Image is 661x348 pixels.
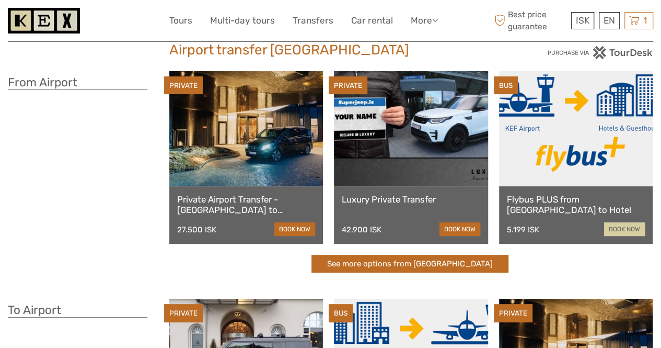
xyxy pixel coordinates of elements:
[8,303,147,318] h3: To Airport
[329,76,367,95] div: PRIVATE
[164,304,203,322] div: PRIVATE
[169,13,192,28] a: Tours
[642,15,648,26] span: 1
[494,304,532,322] div: PRIVATE
[177,194,315,216] a: Private Airport Transfer - [GEOGRAPHIC_DATA] to [GEOGRAPHIC_DATA]
[169,42,492,59] h2: Airport transfer [GEOGRAPHIC_DATA]
[293,13,333,28] a: Transfers
[492,9,569,32] span: Best price guarantee
[411,13,438,28] a: More
[8,8,80,33] img: 1261-44dab5bb-39f8-40da-b0c2-4d9fce00897c_logo_small.jpg
[507,225,539,234] div: 5.199 ISK
[120,16,133,29] button: Open LiveChat chat widget
[342,194,480,205] a: Luxury Private Transfer
[599,12,620,29] div: EN
[177,225,216,234] div: 27.500 ISK
[342,225,381,234] div: 42.900 ISK
[15,18,118,27] p: We're away right now. Please check back later!
[494,76,518,95] div: BUS
[351,13,393,28] a: Car rental
[274,222,315,236] a: book now
[507,194,645,216] a: Flybus PLUS from [GEOGRAPHIC_DATA] to Hotel
[311,255,508,273] a: See more options from [GEOGRAPHIC_DATA]
[329,304,353,322] div: BUS
[164,76,203,95] div: PRIVATE
[547,46,653,59] img: PurchaseViaTourDesk.png
[604,222,645,236] a: book now
[210,13,275,28] a: Multi-day tours
[439,222,480,236] a: book now
[8,75,147,90] h3: From Airport
[576,15,589,26] span: ISK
